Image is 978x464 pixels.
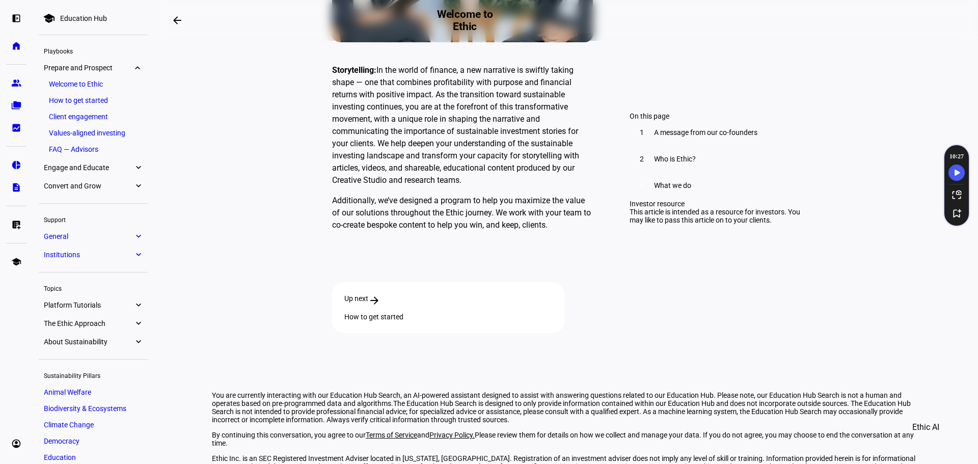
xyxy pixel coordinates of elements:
a: pie_chart [6,155,26,175]
a: folder_copy [6,95,26,116]
span: Engage and Educate [44,163,133,172]
eth-mat-symbol: expand_more [133,250,143,260]
eth-mat-symbol: school [11,257,21,267]
a: Democracy [39,434,148,448]
mat-icon: arrow_backwards [171,14,183,26]
a: Climate Change [39,418,148,432]
div: 3 [636,179,648,192]
span: Who is Ethic? [654,155,696,163]
span: Ethic AI [912,415,939,440]
eth-mat-symbol: expand_more [133,162,143,173]
eth-mat-symbol: pie_chart [11,160,21,170]
span: Institutions [44,251,133,259]
eth-mat-symbol: expand_more [133,63,143,73]
strong: Storytelling: [332,65,376,75]
p: You are currently interacting with our Education Hub Search, an AI-powered assistant designed to ... [212,391,921,424]
span: Climate Change [44,421,94,429]
span: What we do [654,181,691,189]
eth-mat-symbol: expand_more [133,231,143,241]
a: Animal Welfare [39,385,148,399]
span: Prepare and Prospect [44,64,133,72]
h2: Welcome to Ethic [433,8,497,33]
span: Up next [344,294,368,307]
a: Client engagement [44,110,143,124]
span: A message from our co-founders [654,128,757,137]
a: FAQ — Advisors [44,142,143,156]
div: Education Hub [60,14,107,22]
eth-mat-symbol: group [11,78,21,88]
div: How to get started [344,313,552,321]
eth-mat-symbol: list_alt_add [11,220,21,230]
div: Investor resource [630,200,801,208]
a: Biodiversity & Ecosystems [39,401,148,416]
span: The Ethic Approach [44,319,133,327]
p: Additionally, we’ve designed a program to help you maximize the value of our solutions throughout... [332,195,593,231]
span: Platform Tutorials [44,301,133,309]
eth-mat-symbol: folder_copy [11,100,21,111]
a: Generalexpand_more [39,229,148,243]
a: Institutionsexpand_more [39,248,148,262]
span: Animal Welfare [44,388,91,396]
span: Democracy [44,437,79,445]
div: Support [39,212,148,226]
div: Playbooks [39,43,148,58]
button: Ethic AI [898,415,954,440]
eth-mat-symbol: expand_more [133,181,143,191]
a: Welcome to Ethic [44,77,143,91]
eth-mat-symbol: account_circle [11,439,21,449]
p: In the world of finance, a new narrative is swiftly taking shape — one that combines profitabilit... [332,52,593,186]
eth-mat-symbol: home [11,41,21,51]
mat-icon: school [43,12,55,24]
eth-mat-symbol: expand_more [133,337,143,347]
a: description [6,177,26,198]
eth-mat-symbol: bid_landscape [11,123,21,133]
span: Education [44,453,76,461]
eth-mat-symbol: description [11,182,21,193]
span: General [44,232,133,240]
mat-icon: arrow_forward [368,294,381,307]
a: Privacy Policy. [429,431,475,439]
div: On this page [630,112,801,120]
div: Sustainability Pillars [39,368,148,382]
a: bid_landscape [6,118,26,138]
a: How to get started [44,93,143,107]
a: Terms of Service [366,431,417,439]
a: Values-aligned investing [44,126,143,140]
div: Topics [39,281,148,295]
span: Convert and Grow [44,182,133,190]
div: 2 [636,153,648,165]
eth-mat-symbol: left_panel_open [11,13,21,23]
p: By continuing this conversation, you agree to our and Please review them for details on how we co... [212,431,921,447]
eth-mat-symbol: expand_more [133,300,143,310]
div: 1 [636,126,648,139]
span: Biodiversity & Ecosystems [44,404,126,413]
a: home [6,36,26,56]
div: This article is intended as a resource for investors. You may like to pass this article on to you... [630,208,801,224]
span: About Sustainability [44,338,133,346]
a: group [6,73,26,93]
eth-mat-symbol: expand_more [133,318,143,329]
